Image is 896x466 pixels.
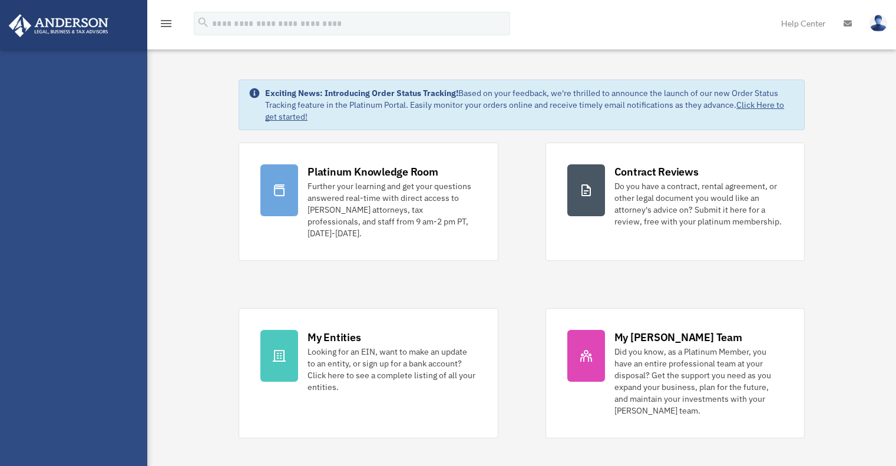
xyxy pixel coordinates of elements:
strong: Exciting News: Introducing Order Status Tracking! [265,88,458,98]
a: menu [159,21,173,31]
div: Looking for an EIN, want to make an update to an entity, or sign up for a bank account? Click her... [308,346,476,393]
div: Did you know, as a Platinum Member, you have an entire professional team at your disposal? Get th... [614,346,783,417]
a: My Entities Looking for an EIN, want to make an update to an entity, or sign up for a bank accoun... [239,308,498,438]
i: menu [159,16,173,31]
a: Contract Reviews Do you have a contract, rental agreement, or other legal document you would like... [545,143,805,261]
div: Further your learning and get your questions answered real-time with direct access to [PERSON_NAM... [308,180,476,239]
div: Platinum Knowledge Room [308,164,438,179]
div: My Entities [308,330,361,345]
div: Contract Reviews [614,164,699,179]
img: User Pic [869,15,887,32]
a: My [PERSON_NAME] Team Did you know, as a Platinum Member, you have an entire professional team at... [545,308,805,438]
img: Anderson Advisors Platinum Portal [5,14,112,37]
div: My [PERSON_NAME] Team [614,330,742,345]
a: Click Here to get started! [265,100,784,122]
div: Do you have a contract, rental agreement, or other legal document you would like an attorney's ad... [614,180,783,227]
a: Platinum Knowledge Room Further your learning and get your questions answered real-time with dire... [239,143,498,261]
i: search [197,16,210,29]
div: Based on your feedback, we're thrilled to announce the launch of our new Order Status Tracking fe... [265,87,795,123]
